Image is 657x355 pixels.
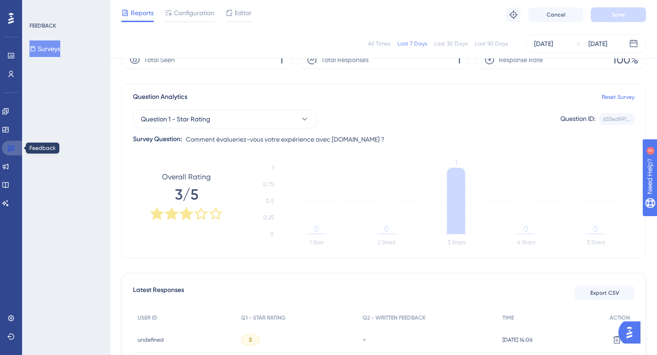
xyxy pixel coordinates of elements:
a: Reset Survey [602,93,634,101]
tspan: 0.5 [266,198,274,204]
span: Configuration [174,7,214,18]
span: Question Analytics [133,92,187,103]
span: USER ID [138,314,157,321]
span: Export CSV [590,289,619,297]
span: Overall Rating [162,172,211,183]
span: Q2 - WRITTEN FEEDBACK [363,314,426,321]
button: Question 1 - Star Rating [133,110,317,128]
div: [DATE] [588,38,607,49]
span: 1 [279,52,283,67]
span: 1 [457,52,461,67]
tspan: 0.75 [263,181,274,188]
div: Last 30 Days [434,40,467,47]
span: Question 1 - Star Rating [141,114,210,125]
button: Surveys [29,40,60,57]
tspan: 1 [272,165,274,171]
span: Total Responses [321,54,369,65]
tspan: 0 [593,224,598,233]
span: Editor [235,7,252,18]
span: undefined [138,336,164,344]
div: Last 90 Days [475,40,508,47]
span: 3 [249,336,252,344]
span: Latest Responses [133,285,184,301]
text: 2 Stars [378,239,395,246]
tspan: 0.25 [263,214,274,221]
div: FEEDBACK [29,22,56,29]
span: [DATE] 14:06 [502,336,532,344]
span: Reports [131,7,154,18]
div: 2 [64,5,67,12]
div: Last 7 Days [398,40,427,47]
span: Cancel [547,11,565,18]
div: Question ID: [560,113,595,125]
tspan: 0 [314,224,319,233]
iframe: UserGuiding AI Assistant Launcher [618,319,646,346]
span: 3/5 [175,184,198,205]
span: 100% [612,52,638,67]
div: [DATE] [534,38,553,49]
span: TIME [502,314,514,321]
span: Comment évalueriez-vous votre expérience avec [DOMAIN_NAME] ? [186,134,385,145]
tspan: 0 [524,224,528,233]
text: 5 Stars [587,239,605,246]
span: Total Seen [144,54,175,65]
button: Export CSV [575,286,634,300]
span: Q1 - STAR RATING [241,314,285,321]
tspan: 0 [384,224,389,233]
span: Save [612,11,625,18]
text: 3 Stars [448,239,465,246]
text: 1 Star [310,239,324,246]
div: 655ed891... [603,115,630,123]
tspan: 1 [455,159,457,167]
span: Response Rate [499,54,543,65]
button: Cancel [528,7,583,22]
span: Need Help? [22,2,58,13]
div: All Times [368,40,390,47]
tspan: 0 [270,231,274,237]
div: - [363,335,494,344]
button: Save [591,7,646,22]
span: ACTION [610,314,630,321]
div: Survey Question: [133,134,182,145]
text: 4 Stars [517,239,535,246]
